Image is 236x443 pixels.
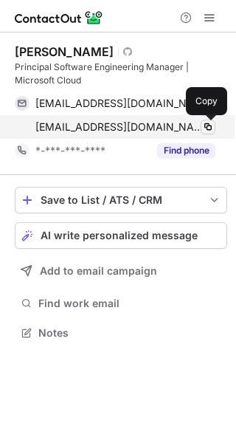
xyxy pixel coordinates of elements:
[15,258,227,284] button: Add to email campaign
[35,97,204,110] span: [EMAIL_ADDRESS][DOMAIN_NAME]
[38,326,221,340] span: Notes
[15,9,103,27] img: ContactOut v5.3.10
[157,143,215,158] button: Reveal Button
[40,265,157,277] span: Add to email campaign
[15,323,227,343] button: Notes
[15,187,227,213] button: save-profile-one-click
[15,222,227,249] button: AI write personalized message
[41,230,198,241] span: AI write personalized message
[41,194,201,206] div: Save to List / ATS / CRM
[35,120,204,134] span: [EMAIL_ADDRESS][DOMAIN_NAME]
[15,44,114,59] div: [PERSON_NAME]
[38,297,221,310] span: Find work email
[15,61,227,87] div: Principal Software Engineering Manager | Microsoft Cloud
[15,293,227,314] button: Find work email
